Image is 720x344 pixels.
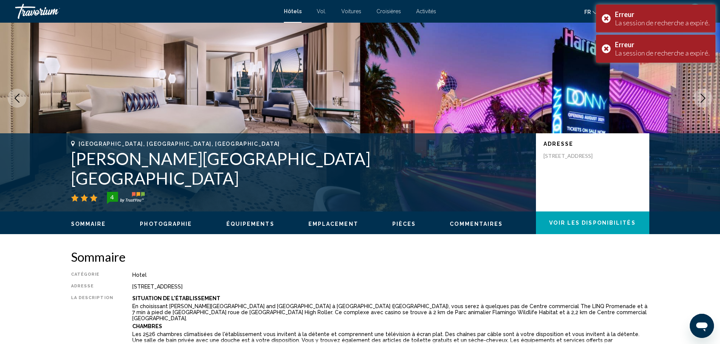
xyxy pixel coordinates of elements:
span: Voir les disponibilités [549,220,635,226]
button: Équipements [226,221,274,227]
button: Photographie [140,221,192,227]
span: Emplacement [308,221,358,227]
button: Menu utilisateur [685,3,705,19]
button: Next image [694,89,712,108]
button: Sommaire [71,221,106,227]
img: trustyou-badge-hor.svg [107,192,145,204]
span: Pièces [392,221,416,227]
span: Photographie [140,221,192,227]
div: [STREET_ADDRESS] [132,284,649,290]
button: Emplacement [308,221,358,227]
button: Pièces [392,221,416,227]
div: Erreur [615,10,710,19]
iframe: Bouton de lancement de la fenêtre de messagerie [690,314,714,338]
h2: Sommaire [71,249,649,264]
div: 4 [105,193,120,202]
a: Croisières [376,8,401,14]
button: Commentaires [450,221,503,227]
div: Adresse [71,284,113,290]
span: Équipements [226,221,274,227]
a: Travorium [15,4,276,19]
div: Hotel [132,272,649,278]
span: [GEOGRAPHIC_DATA], [GEOGRAPHIC_DATA], [GEOGRAPHIC_DATA] [79,141,280,147]
a: Activités [416,8,436,14]
a: Hôtels [284,8,302,14]
a: Voitures [341,8,361,14]
button: Voir les disponibilités [536,211,649,234]
span: Sommaire [71,221,106,227]
p: En choisissant [PERSON_NAME][GEOGRAPHIC_DATA] and [GEOGRAPHIC_DATA] à [GEOGRAPHIC_DATA] ([GEOGRAP... [132,303,649,321]
p: Adresse [543,141,642,147]
font: Erreur [615,40,634,49]
a: Vol. [317,8,326,14]
font: fr [584,9,591,15]
button: Changer de langue [584,6,598,17]
span: Commentaires [450,221,503,227]
b: Situation De L'établissement [132,295,220,301]
div: Catégorie [71,272,113,278]
div: Erreur [615,40,710,49]
button: Previous image [8,89,26,108]
font: Erreur [615,10,634,19]
font: La session de recherche a expiré. [615,49,710,57]
h1: [PERSON_NAME][GEOGRAPHIC_DATA] [GEOGRAPHIC_DATA] [71,149,528,188]
p: [STREET_ADDRESS] [543,153,604,159]
b: Chambres [132,323,162,329]
font: La session de recherche a expiré. [615,19,710,27]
